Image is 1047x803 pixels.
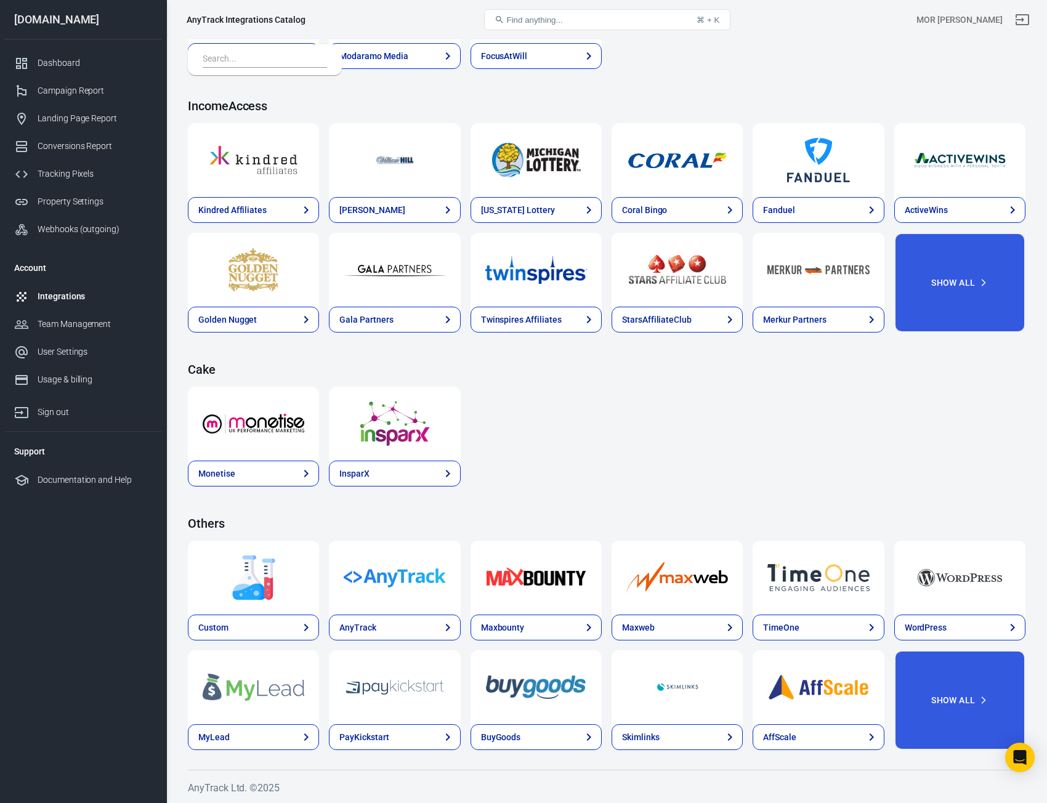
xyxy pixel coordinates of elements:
[626,665,728,709] img: Skimlinks
[507,15,563,25] span: Find anything...
[471,724,602,750] a: BuyGoods
[344,138,445,182] img: William Hill
[622,731,660,744] div: Skimlinks
[484,9,730,30] button: Find anything...⌘ + K
[188,307,319,333] a: Golden Nugget
[188,615,319,640] a: Custom
[188,724,319,750] a: MyLead
[622,204,667,217] div: Coral Bingo
[188,780,1025,796] h6: AnyTrack Ltd. © 2025
[344,248,445,292] img: Gala Partners
[344,402,445,446] img: InsparX
[203,555,304,600] img: Custom
[344,665,445,709] img: PayKickstart
[339,731,389,744] div: PayKickstart
[329,197,460,223] a: [PERSON_NAME]
[203,52,322,68] input: Search...
[203,402,304,446] img: Monetise
[753,307,884,333] a: Merkur Partners
[481,621,525,634] div: Maxbounty
[767,555,869,600] img: TimeOne
[612,541,743,615] a: Maxweb
[767,138,869,182] img: Fanduel
[481,204,555,217] div: [US_STATE] Lottery
[763,313,826,326] div: Merkur Partners
[4,310,162,338] a: Team Management
[612,197,743,223] a: Coral Bingo
[753,724,884,750] a: AffScale
[753,541,884,615] a: TimeOne
[894,615,1025,640] a: WordPress
[763,731,796,744] div: AffScale
[344,555,445,600] img: AnyTrack
[485,665,587,709] img: BuyGoods
[38,474,152,486] div: Documentation and Help
[198,467,235,480] div: Monetise
[188,233,319,307] a: Golden Nugget
[485,248,587,292] img: Twinspires Affiliates
[612,307,743,333] a: StarsAffiliateClub
[471,197,602,223] a: [US_STATE] Lottery
[38,223,152,236] div: Webhooks (outgoing)
[763,204,795,217] div: Fanduel
[4,216,162,243] a: Webhooks (outgoing)
[38,345,152,358] div: User Settings
[471,615,602,640] a: Maxbounty
[329,387,460,461] a: InsparX
[38,112,152,125] div: Landing Page Report
[4,437,162,466] li: Support
[329,123,460,197] a: William Hill
[626,555,728,600] img: Maxweb
[38,195,152,208] div: Property Settings
[38,290,152,303] div: Integrations
[188,650,319,724] a: MyLead
[753,233,884,307] a: Merkur Partners
[916,14,1003,26] div: Account id: MBZuPSxE
[188,362,1025,377] h4: Cake
[188,541,319,615] a: Custom
[4,14,162,25] div: [DOMAIN_NAME]
[753,650,884,724] a: AffScale
[4,105,162,132] a: Landing Page Report
[38,167,152,180] div: Tracking Pixels
[339,204,405,217] div: [PERSON_NAME]
[471,650,602,724] a: BuyGoods
[697,15,719,25] div: ⌘ + K
[622,313,692,326] div: StarsAffiliateClub
[329,233,460,307] a: Gala Partners
[329,615,460,640] a: AnyTrack
[905,204,948,217] div: ActiveWins
[339,50,408,63] div: Modaramo Media
[481,313,562,326] div: Twinspires Affiliates
[894,650,1025,750] button: Show All
[198,621,228,634] div: Custom
[4,253,162,283] li: Account
[471,43,602,69] a: FocusAtWill
[4,366,162,393] a: Usage & billing
[329,43,460,69] a: Modaramo Media
[38,406,152,419] div: Sign out
[1005,743,1035,772] div: Open Intercom Messenger
[329,307,460,333] a: Gala Partners
[626,248,728,292] img: StarsAffiliateClub
[38,84,152,97] div: Campaign Report
[38,373,152,386] div: Usage & billing
[894,541,1025,615] a: WordPress
[894,233,1025,333] button: Show All
[4,132,162,160] a: Conversions Report
[38,57,152,70] div: Dashboard
[38,318,152,331] div: Team Management
[612,724,743,750] a: Skimlinks
[471,123,602,197] a: Michigan Lottery
[188,99,1025,113] h4: IncomeAccess
[753,123,884,197] a: Fanduel
[188,387,319,461] a: Monetise
[471,233,602,307] a: Twinspires Affiliates
[187,14,305,26] div: AnyTrack Integrations Catalog
[339,467,370,480] div: InsparX
[612,233,743,307] a: StarsAffiliateClub
[4,160,162,188] a: Tracking Pixels
[905,621,947,634] div: WordPress
[203,665,304,709] img: MyLead
[38,140,152,153] div: Conversions Report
